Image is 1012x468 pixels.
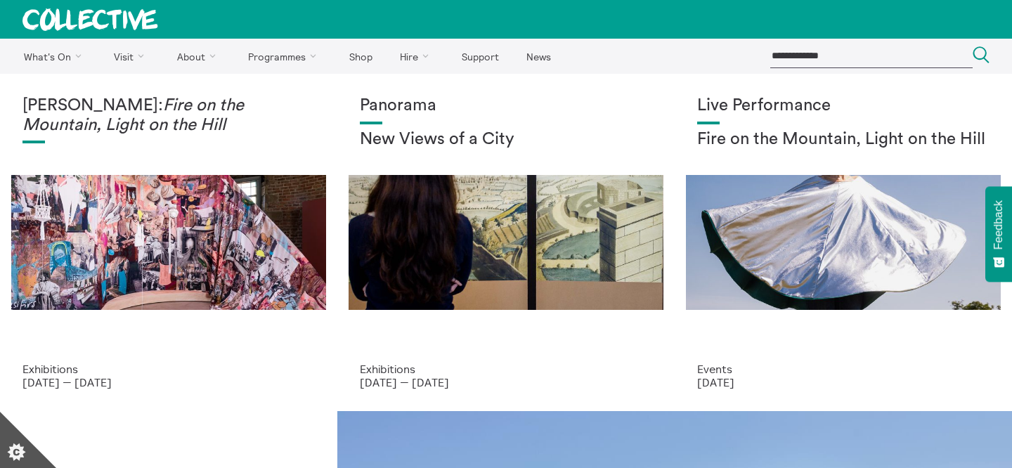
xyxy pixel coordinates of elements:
[22,376,315,389] p: [DATE] — [DATE]
[337,39,384,74] a: Shop
[22,97,244,134] em: Fire on the Mountain, Light on the Hill
[697,130,990,150] h2: Fire on the Mountain, Light on the Hill
[11,39,99,74] a: What's On
[449,39,511,74] a: Support
[236,39,335,74] a: Programmes
[992,200,1005,249] span: Feedback
[360,376,652,389] p: [DATE] — [DATE]
[675,74,1012,411] a: Photo: Eoin Carey Live Performance Fire on the Mountain, Light on the Hill Events [DATE]
[514,39,563,74] a: News
[164,39,233,74] a: About
[337,74,675,411] a: Collective Panorama June 2025 small file 8 Panorama New Views of a City Exhibitions [DATE] — [DATE]
[360,130,652,150] h2: New Views of a City
[388,39,447,74] a: Hire
[697,96,990,116] h1: Live Performance
[697,363,990,375] p: Events
[697,376,990,389] p: [DATE]
[22,96,315,135] h1: [PERSON_NAME]:
[985,186,1012,282] button: Feedback - Show survey
[360,96,652,116] h1: Panorama
[102,39,162,74] a: Visit
[22,363,315,375] p: Exhibitions
[360,363,652,375] p: Exhibitions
